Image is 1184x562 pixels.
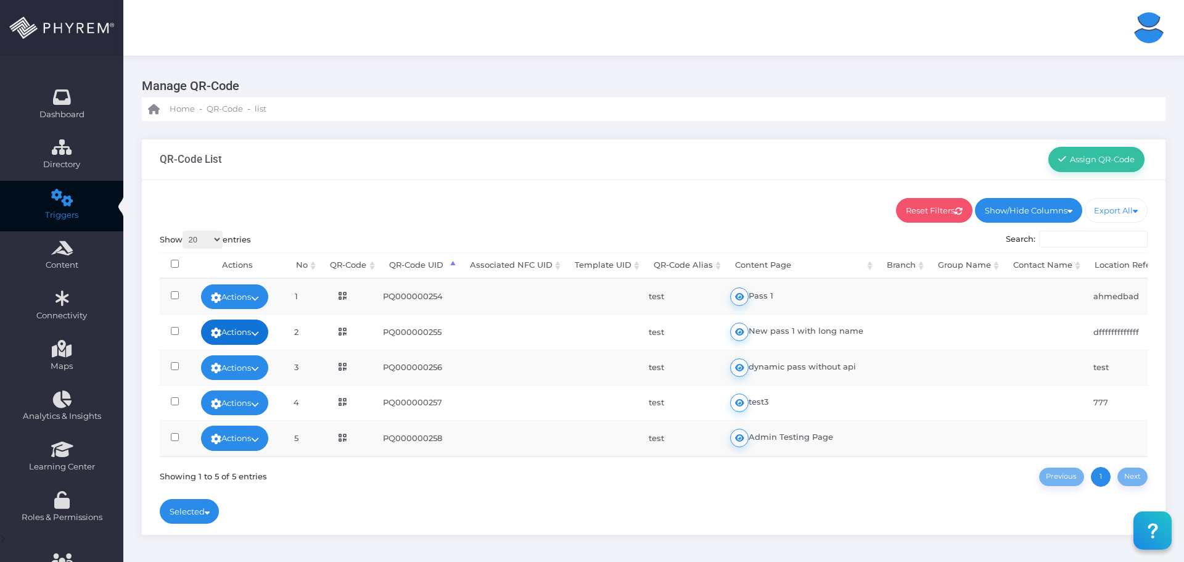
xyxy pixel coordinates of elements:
a: Actions [201,284,269,309]
span: Assign QR-Code [1066,154,1135,164]
a: QR-Code [207,97,243,121]
span: Analytics & Insights [8,410,115,423]
a: list [255,97,266,121]
td: 777 [1082,385,1183,420]
span: Learning Center [8,461,115,473]
td: dfffffffffffff [1082,314,1183,349]
a: Actions [201,355,269,380]
td: Pass 1 [719,279,874,314]
td: test3 [719,385,874,420]
a: Assign QR-Code [1048,147,1145,171]
td: test [638,350,719,385]
span: Connectivity [8,310,115,322]
td: test [1082,350,1183,385]
td: dynamic pass without api [719,350,874,385]
a: Actions [201,391,269,415]
h3: Manage QR-Code [142,74,1156,97]
li: - [197,103,204,115]
a: Show/Hide Columns [975,198,1082,223]
td: New pass 1 with long name [719,314,874,349]
th: Content Page: activate to sort column ascending [724,252,876,279]
td: PQ000000254 [372,279,454,314]
td: test [638,314,719,349]
th: Template UID: activate to sort column ascending [564,252,643,279]
a: Export All [1085,198,1148,223]
span: Roles & Permissions [8,511,115,524]
label: Search: [1006,231,1148,248]
span: list [255,103,266,115]
select: Showentries [183,231,223,249]
td: PQ000000258 [372,420,454,455]
span: Dashboard [39,109,84,121]
a: Reset Filters [896,198,972,223]
li: - [245,103,252,115]
span: Home [170,103,195,115]
span: Directory [8,159,115,171]
th: Branch: activate to sort column ascending [876,252,927,279]
a: 1 [1091,467,1111,487]
a: Home [148,97,195,121]
span: Triggers [8,209,115,221]
td: test [638,420,719,455]
td: 1 [279,279,313,314]
th: Group Name: activate to sort column ascending [927,252,1002,279]
td: test [638,279,719,314]
th: QR-Code Alias: activate to sort column ascending [643,252,724,279]
td: PQ000000257 [372,385,454,420]
a: Actions [201,320,269,344]
td: 5 [279,420,313,455]
td: 3 [279,350,313,385]
label: Show entries [160,231,251,249]
td: test [638,385,719,420]
div: Showing 1 to 5 of 5 entries [160,465,267,483]
th: Actions [190,252,285,279]
span: QR-Code [207,103,243,115]
th: QR-Code UID: activate to sort column descending [378,252,459,279]
td: ahmedbad [1082,279,1183,314]
a: Actions [201,426,269,450]
a: Selected [160,499,220,524]
span: Maps [51,360,73,373]
th: QR-Code: activate to sort column ascending [319,252,377,279]
th: Contact Name: activate to sort column ascending [1002,252,1083,279]
h3: QR-Code List [160,153,222,165]
td: Admin Testing Page [719,420,874,455]
td: 4 [279,385,313,420]
input: Search: [1039,231,1148,248]
span: Content [8,259,115,271]
td: PQ000000255 [372,314,454,349]
th: Associated NFC UID: activate to sort column ascending [459,252,564,279]
th: No: activate to sort column ascending [285,252,319,279]
td: 2 [279,314,313,349]
td: PQ000000256 [372,350,454,385]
